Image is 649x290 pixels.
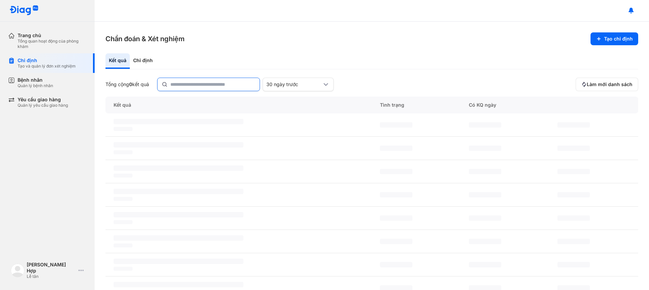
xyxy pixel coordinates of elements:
span: 0 [129,81,132,87]
img: logo [9,5,39,16]
div: Tổng cộng kết quả [105,81,149,87]
div: Tạo và quản lý đơn xét nghiệm [18,63,76,69]
span: ‌ [114,197,133,201]
span: ‌ [380,122,412,128]
div: Chỉ định [18,57,76,63]
div: Tình trạng [372,97,461,113]
div: Có KQ ngày [461,97,550,113]
div: Trang chủ [18,32,87,38]
span: ‌ [380,192,412,197]
span: ‌ [469,169,501,174]
div: Kết quả [105,53,130,69]
div: 30 ngày trước [266,81,322,87]
span: ‌ [557,146,590,151]
span: ‌ [114,189,243,194]
span: Làm mới danh sách [587,81,632,87]
span: ‌ [469,192,501,197]
span: ‌ [557,215,590,221]
span: ‌ [114,165,243,171]
span: ‌ [469,146,501,151]
div: Bệnh nhân [18,77,53,83]
span: ‌ [114,150,133,154]
span: ‌ [114,267,133,271]
span: ‌ [114,282,243,287]
span: ‌ [114,127,133,131]
span: ‌ [114,119,243,124]
span: ‌ [380,215,412,221]
div: Yêu cầu giao hàng [18,97,68,103]
span: ‌ [380,239,412,244]
span: ‌ [469,215,501,221]
span: ‌ [469,122,501,128]
span: ‌ [469,262,501,267]
div: Kết quả [105,97,372,113]
h3: Chẩn đoán & Xét nghiệm [105,34,185,44]
button: Làm mới danh sách [576,78,638,91]
span: ‌ [557,192,590,197]
span: ‌ [557,122,590,128]
span: ‌ [557,239,590,244]
span: ‌ [114,243,133,247]
div: Quản lý bệnh nhân [18,83,53,88]
span: ‌ [114,174,133,178]
div: Tổng quan hoạt động của phòng khám [18,38,87,49]
div: Lễ tân [27,274,76,279]
span: ‌ [380,146,412,151]
span: ‌ [380,262,412,267]
span: ‌ [469,239,501,244]
div: Chỉ định [130,53,156,69]
span: ‌ [114,212,243,217]
button: Tạo chỉ định [591,32,638,45]
span: ‌ [114,235,243,241]
span: ‌ [557,262,590,267]
span: ‌ [114,259,243,264]
span: ‌ [380,169,412,174]
img: logo [11,264,24,277]
span: ‌ [114,220,133,224]
span: ‌ [557,169,590,174]
span: ‌ [114,142,243,148]
div: Quản lý yêu cầu giao hàng [18,103,68,108]
div: [PERSON_NAME] Hợp [27,262,76,274]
